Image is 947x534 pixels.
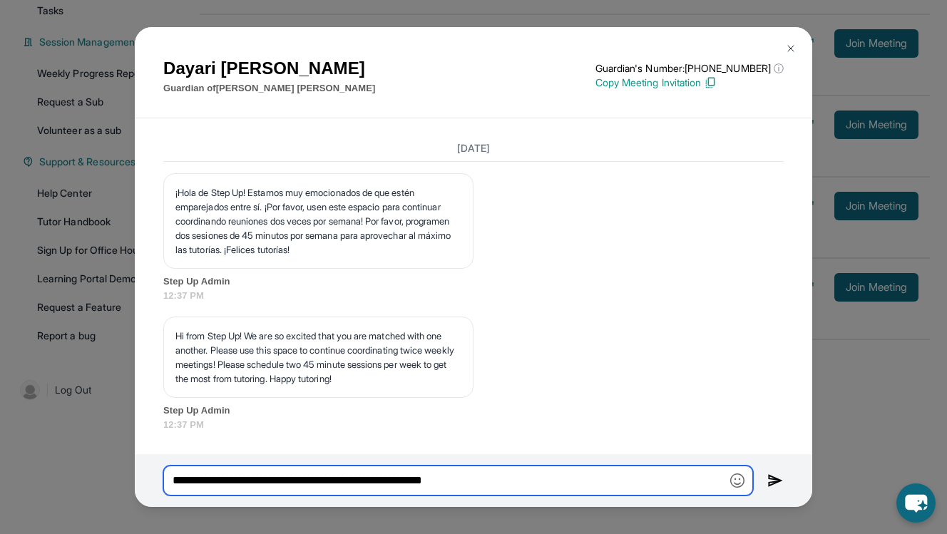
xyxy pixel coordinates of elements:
span: Step Up Admin [163,274,784,289]
img: Send icon [767,472,784,489]
img: Close Icon [785,43,797,54]
p: Hi from Step Up! We are so excited that you are matched with one another. Please use this space t... [175,329,461,386]
p: Copy Meeting Invitation [595,76,784,90]
span: 12:37 PM [163,289,784,303]
span: 12:37 PM [163,418,784,432]
p: Guardian's Number: [PHONE_NUMBER] [595,61,784,76]
img: Copy Icon [704,76,717,89]
p: Guardian of [PERSON_NAME] [PERSON_NAME] [163,81,375,96]
p: ¡Hola de Step Up! Estamos muy emocionados de que estén emparejados entre sí. ¡Por favor, usen est... [175,185,461,257]
h3: [DATE] [163,141,784,155]
span: Step Up Admin [163,404,784,418]
img: Emoji [730,473,744,488]
h1: Dayari [PERSON_NAME] [163,56,375,81]
button: chat-button [896,483,936,523]
span: ⓘ [774,61,784,76]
